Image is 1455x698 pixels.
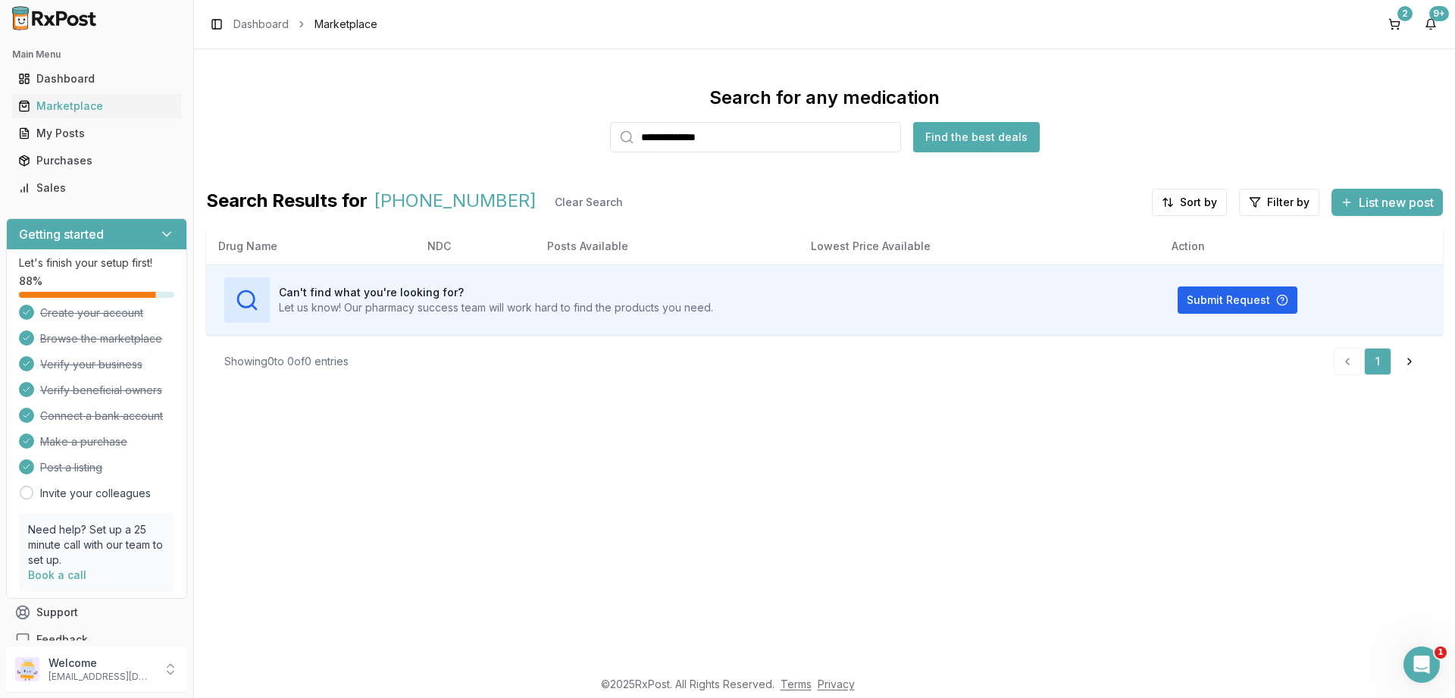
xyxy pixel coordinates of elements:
[1180,195,1217,210] span: Sort by
[19,225,104,243] h3: Getting started
[233,17,377,32] nav: breadcrumb
[1331,189,1443,216] button: List new post
[543,189,635,216] button: Clear Search
[1159,228,1443,264] th: Action
[1334,348,1425,375] nav: pagination
[40,460,102,475] span: Post a listing
[15,657,39,681] img: User avatar
[1397,6,1413,21] div: 2
[1239,189,1319,216] button: Filter by
[1331,196,1443,211] a: List new post
[40,331,162,346] span: Browse the marketplace
[1364,348,1391,375] a: 1
[1419,12,1443,36] button: 9+
[40,383,162,398] span: Verify beneficial owners
[233,17,289,32] a: Dashboard
[799,228,1159,264] th: Lowest Price Available
[314,17,377,32] span: Marketplace
[48,671,154,683] p: [EMAIL_ADDRESS][DOMAIN_NAME]
[1359,193,1434,211] span: List new post
[224,354,349,369] div: Showing 0 to 0 of 0 entries
[1394,348,1425,375] a: Go to next page
[40,434,127,449] span: Make a purchase
[781,678,812,690] a: Terms
[6,121,187,146] button: My Posts
[40,408,163,424] span: Connect a bank account
[12,147,181,174] a: Purchases
[1267,195,1309,210] span: Filter by
[48,656,154,671] p: Welcome
[206,189,368,216] span: Search Results for
[6,599,187,626] button: Support
[1382,12,1406,36] button: 2
[1152,189,1227,216] button: Sort by
[18,153,175,168] div: Purchases
[415,228,535,264] th: NDC
[6,626,187,653] button: Feedback
[818,678,855,690] a: Privacy
[12,120,181,147] a: My Posts
[12,65,181,92] a: Dashboard
[28,522,165,568] p: Need help? Set up a 25 minute call with our team to set up.
[18,99,175,114] div: Marketplace
[374,189,537,216] span: [PHONE_NUMBER]
[6,67,187,91] button: Dashboard
[279,285,713,300] h3: Can't find what you're looking for?
[6,6,103,30] img: RxPost Logo
[1178,286,1297,314] button: Submit Request
[18,180,175,196] div: Sales
[6,149,187,173] button: Purchases
[913,122,1040,152] button: Find the best deals
[19,255,174,271] p: Let's finish your setup first!
[28,568,86,581] a: Book a call
[709,86,940,110] div: Search for any medication
[1435,646,1447,659] span: 1
[40,486,151,501] a: Invite your colleagues
[535,228,799,264] th: Posts Available
[6,94,187,118] button: Marketplace
[279,300,713,315] p: Let us know! Our pharmacy success team will work hard to find the products you need.
[40,357,142,372] span: Verify your business
[206,228,415,264] th: Drug Name
[36,632,88,647] span: Feedback
[40,305,143,321] span: Create your account
[1403,646,1440,683] iframe: Intercom live chat
[12,49,181,61] h2: Main Menu
[6,176,187,200] button: Sales
[18,71,175,86] div: Dashboard
[12,92,181,120] a: Marketplace
[12,174,181,202] a: Sales
[1429,6,1449,21] div: 9+
[19,274,42,289] span: 88 %
[18,126,175,141] div: My Posts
